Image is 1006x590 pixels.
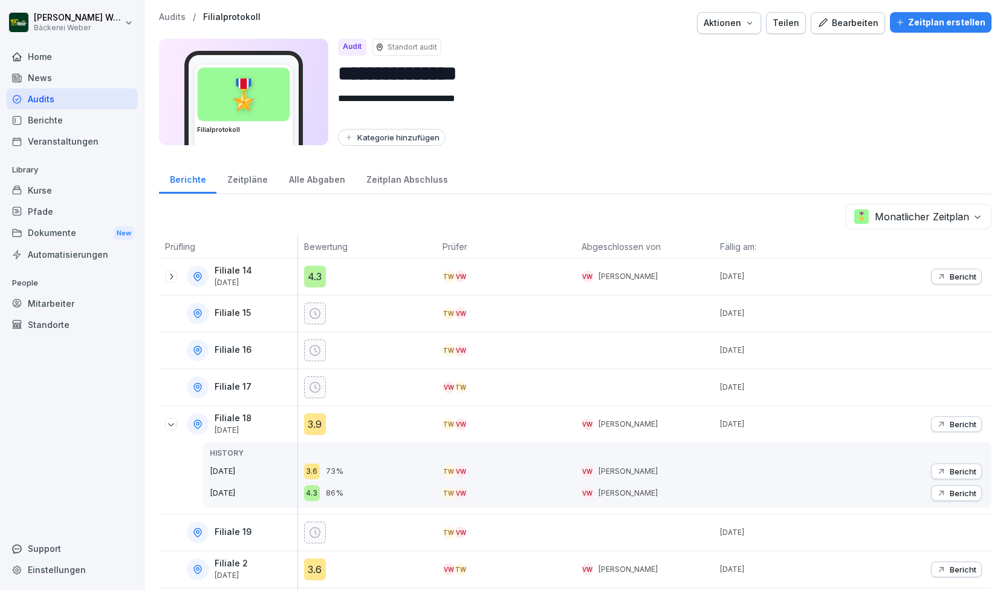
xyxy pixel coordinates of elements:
[6,201,138,222] a: Pfade
[304,559,326,580] div: 3.6
[6,274,138,293] p: People
[344,133,440,142] div: Kategorie hinzufügen
[931,416,982,432] button: Bericht
[599,419,658,430] p: [PERSON_NAME]
[198,68,290,121] div: 🎖️
[950,272,976,281] p: Bericht
[704,16,754,30] div: Aktionen
[896,16,985,29] div: Zeitplan erstellen
[159,12,186,22] a: Audits
[304,240,431,253] p: Bewertung
[720,564,853,575] p: [DATE]
[455,307,467,320] div: VW
[216,163,278,194] div: Zeitpläne
[304,485,320,501] div: 4.3
[193,12,196,22] p: /
[6,67,138,88] a: News
[197,125,290,134] h3: Filialprotokoll
[599,271,658,282] p: [PERSON_NAME]
[159,163,216,194] a: Berichte
[6,110,138,131] div: Berichte
[720,419,853,430] p: [DATE]
[582,240,709,253] p: Abgeschlossen von
[114,226,134,240] div: New
[582,487,594,499] div: VW
[931,485,982,501] button: Bericht
[599,564,658,575] p: [PERSON_NAME]
[210,487,297,499] p: [DATE]
[811,12,885,34] button: Bearbeiten
[165,240,291,253] p: Prüfling
[582,563,594,575] div: VW
[6,222,138,244] a: DokumenteNew
[766,12,806,34] button: Teilen
[215,413,251,424] p: Filiale 18
[6,88,138,110] a: Audits
[34,13,122,23] p: [PERSON_NAME] Weber
[720,527,853,538] p: [DATE]
[773,16,799,30] div: Teilen
[950,565,976,574] p: Bericht
[599,466,658,477] p: [PERSON_NAME]
[720,271,853,282] p: [DATE]
[443,526,455,539] div: TW
[455,270,467,283] div: VW
[6,46,138,67] div: Home
[582,270,594,283] div: VW
[215,278,252,287] p: [DATE]
[6,538,138,559] div: Support
[6,244,138,265] a: Automatisierungen
[278,163,355,194] a: Alle Abgaben
[6,293,138,314] a: Mitarbeiter
[950,467,976,476] p: Bericht
[6,559,138,580] a: Einstellungen
[6,222,138,244] div: Dokumente
[6,314,138,335] a: Standorte
[720,382,853,393] p: [DATE]
[582,418,594,430] div: VW
[455,381,467,393] div: TW
[215,426,251,434] p: [DATE]
[720,308,853,319] p: [DATE]
[443,465,455,477] div: TW
[931,562,982,577] button: Bericht
[443,344,455,356] div: TW
[210,465,297,477] p: [DATE]
[443,563,455,575] div: VW
[355,163,458,194] a: Zeitplan Abschluss
[304,413,326,435] div: 3.9
[443,381,455,393] div: VW
[817,16,878,30] div: Bearbeiten
[34,24,122,32] p: Bäckerei Weber
[338,39,366,56] div: Audit
[443,487,455,499] div: TW
[215,266,252,276] p: Filiale 14
[6,131,138,152] a: Veranstaltungen
[455,418,467,430] div: VW
[215,571,248,580] p: [DATE]
[210,448,297,459] p: HISTORY
[203,12,261,22] a: Filialprotokoll
[697,12,761,34] button: Aktionen
[714,235,853,258] th: Fällig am:
[443,270,455,283] div: TW
[215,345,251,355] p: Filiale 16
[215,382,251,392] p: Filiale 17
[304,266,326,287] div: 4.3
[388,42,437,53] p: Standort audit
[931,464,982,479] button: Bericht
[6,160,138,180] p: Library
[582,465,594,477] div: VW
